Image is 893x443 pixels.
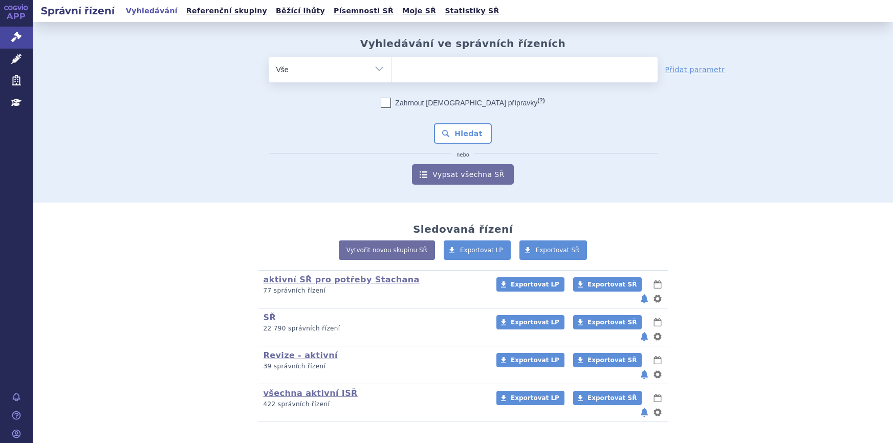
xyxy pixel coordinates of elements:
[573,277,642,292] a: Exportovat SŘ
[511,357,559,364] span: Exportovat LP
[264,350,338,360] a: Revize - aktivní
[399,4,439,18] a: Moje SŘ
[264,362,483,371] p: 39 správních řízení
[587,281,637,288] span: Exportovat SŘ
[264,388,358,398] a: všechna aktivní ISŘ
[511,394,559,402] span: Exportovat LP
[264,275,420,284] a: aktivní SŘ pro potřeby Stachana
[412,164,513,185] a: Vypsat všechna SŘ
[264,286,483,295] p: 77 správních řízení
[587,319,637,326] span: Exportovat SŘ
[381,98,544,108] label: Zahrnout [DEMOGRAPHIC_DATA] přípravky
[123,4,181,18] a: Vyhledávání
[519,240,587,260] a: Exportovat SŘ
[573,353,642,367] a: Exportovat SŘ
[33,4,123,18] h2: Správní řízení
[273,4,328,18] a: Běžící lhůty
[652,368,663,381] button: nastavení
[652,278,663,291] button: lhůty
[264,313,276,322] a: SŘ
[511,281,559,288] span: Exportovat LP
[573,315,642,329] a: Exportovat SŘ
[639,293,649,305] button: notifikace
[451,152,474,158] i: nebo
[264,324,483,333] p: 22 790 správních řízení
[587,394,637,402] span: Exportovat SŘ
[496,391,564,405] a: Exportovat LP
[652,406,663,418] button: nastavení
[496,315,564,329] a: Exportovat LP
[264,400,483,409] p: 422 správních řízení
[496,277,564,292] a: Exportovat LP
[587,357,637,364] span: Exportovat SŘ
[496,353,564,367] a: Exportovat LP
[652,354,663,366] button: lhůty
[460,247,503,254] span: Exportovat LP
[444,240,511,260] a: Exportovat LP
[511,319,559,326] span: Exportovat LP
[652,293,663,305] button: nastavení
[652,330,663,343] button: nastavení
[183,4,270,18] a: Referenční skupiny
[360,37,566,50] h2: Vyhledávání ve správních řízeních
[573,391,642,405] a: Exportovat SŘ
[413,223,513,235] h2: Sledovaná řízení
[339,240,435,260] a: Vytvořit novou skupinu SŘ
[639,330,649,343] button: notifikace
[537,97,544,104] abbr: (?)
[536,247,580,254] span: Exportovat SŘ
[639,368,649,381] button: notifikace
[442,4,502,18] a: Statistiky SŘ
[639,406,649,418] button: notifikace
[434,123,492,144] button: Hledat
[652,316,663,328] button: lhůty
[665,64,725,75] a: Přidat parametr
[652,392,663,404] button: lhůty
[331,4,397,18] a: Písemnosti SŘ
